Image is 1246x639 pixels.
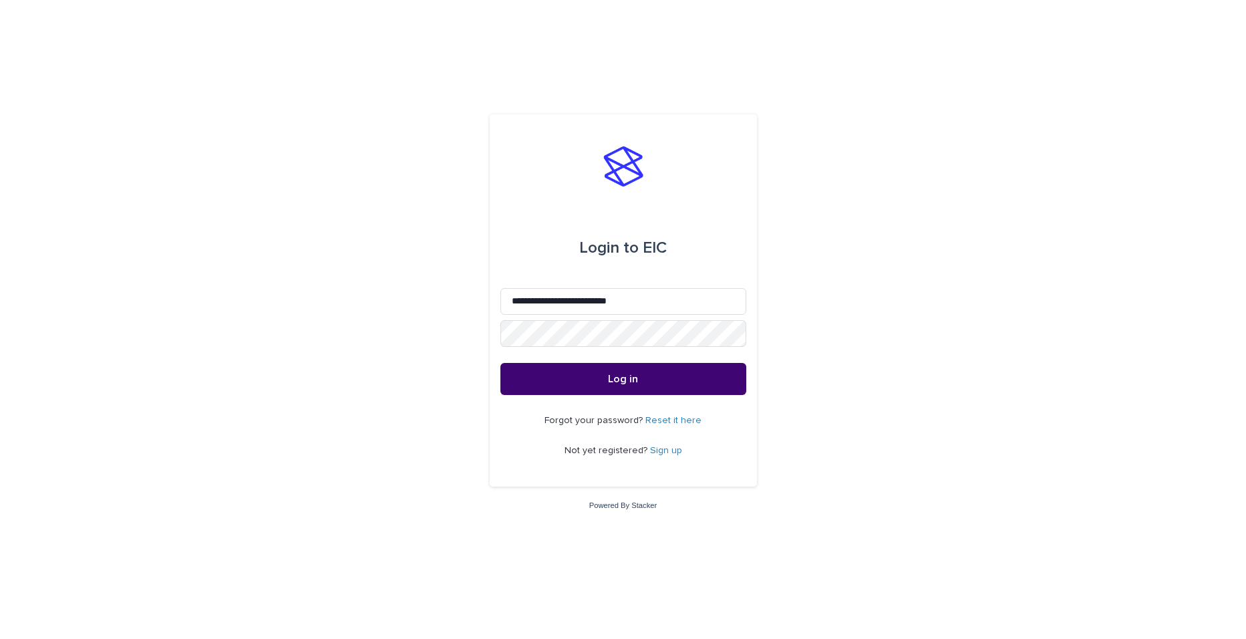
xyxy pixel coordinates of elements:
[500,363,746,395] button: Log in
[645,416,702,425] a: Reset it here
[650,446,682,455] a: Sign up
[579,229,667,267] div: EIC
[565,446,650,455] span: Not yet registered?
[579,240,639,256] span: Login to
[608,374,638,384] span: Log in
[603,146,643,186] img: stacker-logo-s-only.png
[544,416,645,425] span: Forgot your password?
[589,501,657,509] a: Powered By Stacker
